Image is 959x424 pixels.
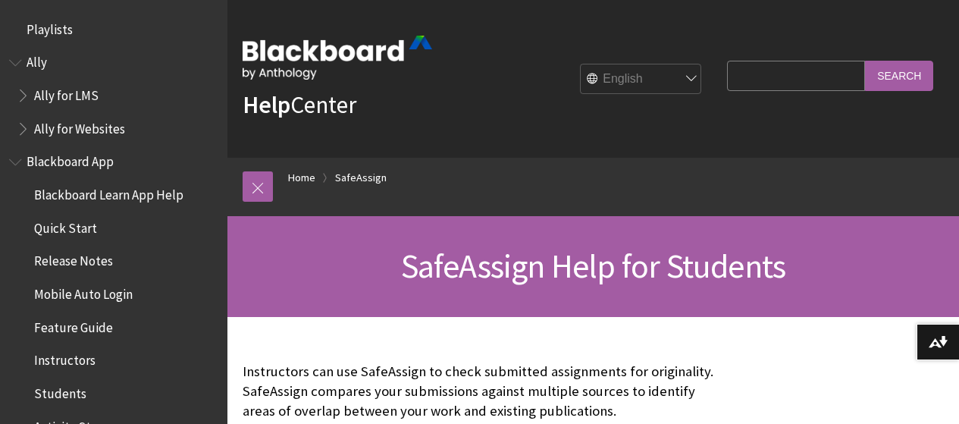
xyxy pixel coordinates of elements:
[34,215,97,236] span: Quick Start
[9,17,218,42] nav: Book outline for Playlists
[243,362,719,422] p: Instructors can use SafeAssign to check submitted assignments for originality. SafeAssign compare...
[243,90,290,120] strong: Help
[34,116,125,137] span: Ally for Websites
[34,315,113,335] span: Feature Guide
[581,64,702,95] select: Site Language Selector
[243,36,432,80] img: Blackboard by Anthology
[34,249,113,269] span: Release Notes
[34,381,86,401] span: Students
[27,17,73,37] span: Playlists
[27,149,114,170] span: Blackboard App
[27,50,47,71] span: Ally
[401,245,786,287] span: SafeAssign Help for Students
[34,182,183,203] span: Blackboard Learn App Help
[34,83,99,103] span: Ally for LMS
[34,281,133,302] span: Mobile Auto Login
[243,90,356,120] a: HelpCenter
[335,168,387,187] a: SafeAssign
[34,348,96,369] span: Instructors
[288,168,315,187] a: Home
[9,50,218,142] nav: Book outline for Anthology Ally Help
[865,61,933,90] input: Search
